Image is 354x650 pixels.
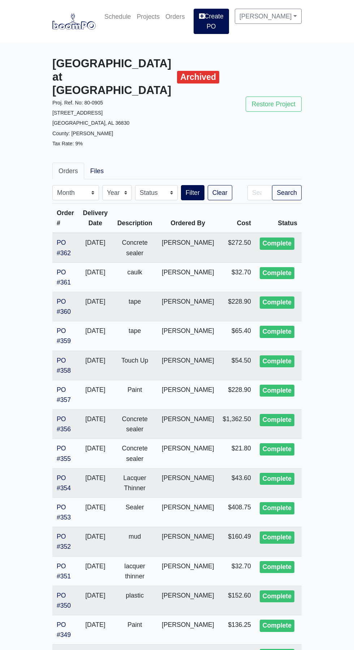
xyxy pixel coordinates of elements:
[219,527,255,556] td: $160.49
[208,185,232,200] a: Clear
[112,262,157,292] td: caulk
[78,468,112,497] td: [DATE]
[219,292,255,321] td: $228.90
[78,586,112,615] td: [DATE]
[78,615,112,645] td: [DATE]
[157,351,219,380] td: [PERSON_NAME]
[57,504,71,521] a: PO #353
[260,561,294,573] div: Complete
[194,9,229,34] a: Create PO
[157,527,219,556] td: [PERSON_NAME]
[52,131,113,136] small: County: [PERSON_NAME]
[260,238,294,250] div: Complete
[78,556,112,586] td: [DATE]
[52,100,103,106] small: Proj. Ref. No: 80-0905
[260,620,294,632] div: Complete
[112,292,157,321] td: tape
[112,497,157,527] td: Sealer
[260,385,294,397] div: Complete
[57,298,71,315] a: PO #360
[260,355,294,368] div: Complete
[57,327,71,345] a: PO #359
[52,163,84,179] a: Orders
[219,586,255,615] td: $152.60
[112,615,157,645] td: Paint
[57,239,71,256] a: PO #362
[260,267,294,279] div: Complete
[219,497,255,527] td: $408.75
[57,474,71,492] a: PO #354
[157,410,219,439] td: [PERSON_NAME]
[78,351,112,380] td: [DATE]
[219,233,255,262] td: $272.50
[112,586,157,615] td: plastic
[57,269,71,286] a: PO #361
[157,204,219,233] th: Ordered By
[260,590,294,603] div: Complete
[157,586,219,615] td: [PERSON_NAME]
[52,57,172,97] h3: [GEOGRAPHIC_DATA] at [GEOGRAPHIC_DATA]
[260,296,294,309] div: Complete
[134,9,163,25] a: Projects
[57,592,71,609] a: PO #350
[102,9,134,25] a: Schedule
[112,556,157,586] td: lacquer thinner
[112,439,157,468] td: Concrete sealer
[157,615,219,645] td: [PERSON_NAME]
[52,110,103,116] small: [STREET_ADDRESS]
[235,9,302,24] a: [PERSON_NAME]
[78,527,112,556] td: [DATE]
[112,351,157,380] td: Touch Up
[157,292,219,321] td: [PERSON_NAME]
[157,233,219,262] td: [PERSON_NAME]
[219,615,255,645] td: $136.25
[157,439,219,468] td: [PERSON_NAME]
[219,439,255,468] td: $21.80
[112,410,157,439] td: Concrete sealer
[52,120,129,126] small: [GEOGRAPHIC_DATA], AL 36830
[112,527,157,556] td: mud
[157,497,219,527] td: [PERSON_NAME]
[272,185,302,200] button: Search
[219,380,255,409] td: $228.90
[57,533,71,550] a: PO #352
[78,204,112,233] th: Delivery Date
[219,351,255,380] td: $54.50
[246,97,302,112] button: Restore Project
[157,262,219,292] td: [PERSON_NAME]
[52,141,83,146] small: Tax Rate: 9%
[57,386,71,403] a: PO #357
[57,357,71,374] a: PO #358
[163,9,188,25] a: Orders
[260,502,294,514] div: Complete
[112,233,157,262] td: Concrete sealer
[52,204,78,233] th: Order #
[219,556,255,586] td: $32.70
[260,443,294,456] div: Complete
[255,204,302,233] th: Status
[219,321,255,351] td: $65.40
[112,321,157,351] td: tape
[157,468,219,497] td: [PERSON_NAME]
[219,468,255,497] td: $43.60
[78,439,112,468] td: [DATE]
[181,185,204,200] button: Filter
[57,445,71,462] a: PO #355
[260,531,294,544] div: Complete
[57,415,71,433] a: PO #356
[112,468,157,497] td: Lacquer Thinner
[112,204,157,233] th: Description
[247,185,272,200] input: Search
[78,262,112,292] td: [DATE]
[78,410,112,439] td: [DATE]
[52,13,96,30] img: boomPO
[260,473,294,485] div: Complete
[78,292,112,321] td: [DATE]
[260,326,294,338] div: Complete
[57,563,71,580] a: PO #351
[219,262,255,292] td: $32.70
[78,380,112,409] td: [DATE]
[78,497,112,527] td: [DATE]
[84,163,110,179] a: Files
[219,410,255,439] td: $1,362.50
